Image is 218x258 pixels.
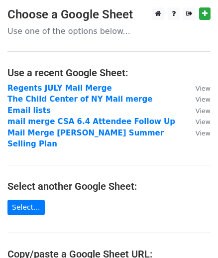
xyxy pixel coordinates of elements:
[186,106,211,115] a: View
[196,129,211,137] small: View
[186,129,211,137] a: View
[7,129,164,149] a: Mail Merge [PERSON_NAME] Summer Selling Plan
[196,96,211,103] small: View
[196,118,211,126] small: View
[186,117,211,126] a: View
[7,7,211,22] h3: Choose a Google Sheet
[186,84,211,93] a: View
[7,200,45,215] a: Select...
[186,95,211,104] a: View
[7,95,152,104] a: The Child Center of NY Mail merge
[7,67,211,79] h4: Use a recent Google Sheet:
[7,106,51,115] a: Email lists
[196,85,211,92] small: View
[196,107,211,115] small: View
[7,26,211,36] p: Use one of the options below...
[7,117,175,126] a: mail merge CSA 6.4 Attendee Follow Up
[7,180,211,192] h4: Select another Google Sheet:
[7,84,112,93] a: Regents JULY Mail Merge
